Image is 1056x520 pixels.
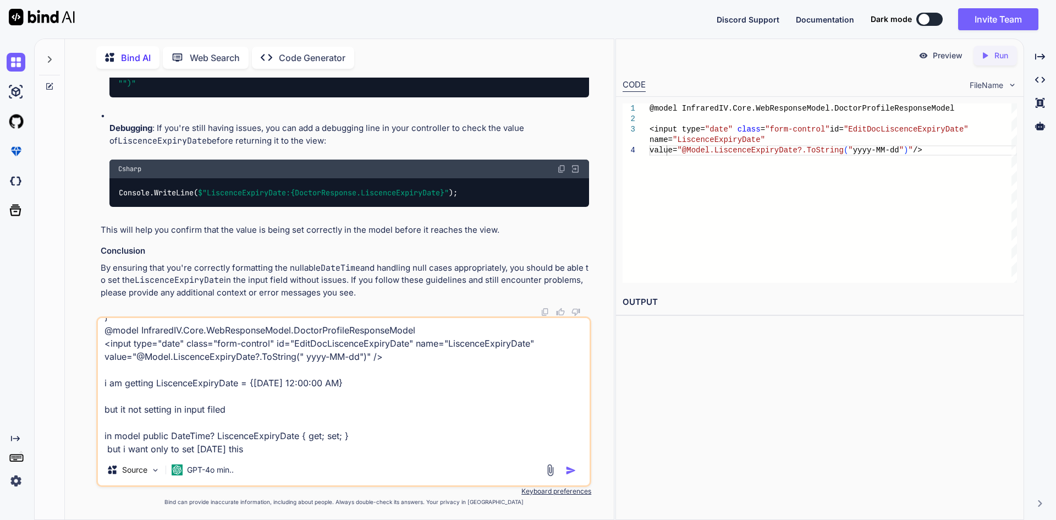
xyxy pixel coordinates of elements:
[829,125,843,134] span: id=
[650,125,705,134] span: <input type=
[7,142,25,161] img: premium
[844,146,848,155] span: (
[673,135,765,144] span: "LiscenceExpiryDate"
[623,79,646,92] div: CODE
[1008,80,1017,90] img: chevron down
[190,51,240,64] p: Web Search
[98,318,590,455] textarea: public async Task<IActionResult> DoctorEditProfile() { string UserId = User.FindFirstValue(ClaimT...
[101,262,589,299] p: By ensuring that you're correctly formatting the nullable and handling null cases appropriately, ...
[760,125,765,134] span: =
[109,122,589,147] p: : If you're still having issues, you can add a debugging line in your controller to check the val...
[650,135,673,144] span: name=
[904,146,908,155] span: )
[151,466,160,475] img: Pick Models
[623,103,635,114] div: 1
[118,165,141,173] span: Csharp
[717,14,779,25] button: Discord Support
[187,464,234,475] p: GPT-4o min..
[123,78,136,88] span: ")"
[994,50,1008,61] p: Run
[908,146,912,155] span: "
[623,124,635,135] div: 3
[135,275,224,286] code: LiscenceExpiryDate
[9,9,75,25] img: Bind AI
[623,114,635,124] div: 2
[899,146,903,155] span: "
[737,125,760,134] span: class
[919,51,928,61] img: preview
[109,123,152,133] strong: Debugging
[705,125,732,134] span: "date"
[290,188,444,198] span: {DoctorResponse.LiscenceExpiryDate}
[101,224,589,237] p: This will help you confirm that the value is being set correctly in the model before it reaches t...
[557,165,566,173] img: copy
[623,145,635,156] div: 4
[7,83,25,101] img: ai-studio
[848,146,853,155] span: "
[7,172,25,190] img: darkCloudIdeIcon
[844,125,969,134] span: "EditDocLiscenceExpiryDate"
[677,146,843,155] span: "@Model.LiscenceExpiryDate?.ToString
[541,308,549,316] img: copy
[650,104,881,113] span: @model InfraredIV.Core.WebResponseModel.DoctorProf
[118,187,459,199] code: Console.WriteLine( );
[122,464,147,475] p: Source
[118,66,572,89] code: = yyyy-MM-dd
[544,464,557,477] img: attachment
[650,146,677,155] span: value=
[796,14,854,25] button: Documentation
[853,146,899,155] span: yyyy-MM-dd
[7,53,25,72] img: chat
[118,135,207,146] code: LiscenceExpiryDate
[321,262,360,273] code: DateTime
[933,50,963,61] p: Preview
[881,104,954,113] span: ileResponseModel
[279,51,345,64] p: Code Generator
[121,51,151,64] p: Bind AI
[7,472,25,490] img: settings
[101,245,589,258] h3: Conclusion
[970,80,1003,91] span: FileName
[796,15,854,24] span: Documentation
[556,308,565,316] img: like
[765,125,830,134] span: "form-control"
[172,464,183,475] img: GPT-4o mini
[958,8,1038,30] button: Invite Team
[913,146,922,155] span: />
[571,308,580,316] img: dislike
[96,498,591,506] p: Bind can provide inaccurate information, including about people. Always double-check its answers....
[7,112,25,131] img: githubLight
[570,164,580,174] img: Open in Browser
[616,289,1024,315] h2: OUTPUT
[96,487,591,496] p: Keyboard preferences
[717,15,779,24] span: Discord Support
[198,188,449,198] span: $"LiscenceExpiryDate: "
[565,465,576,476] img: icon
[871,14,912,25] span: Dark mode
